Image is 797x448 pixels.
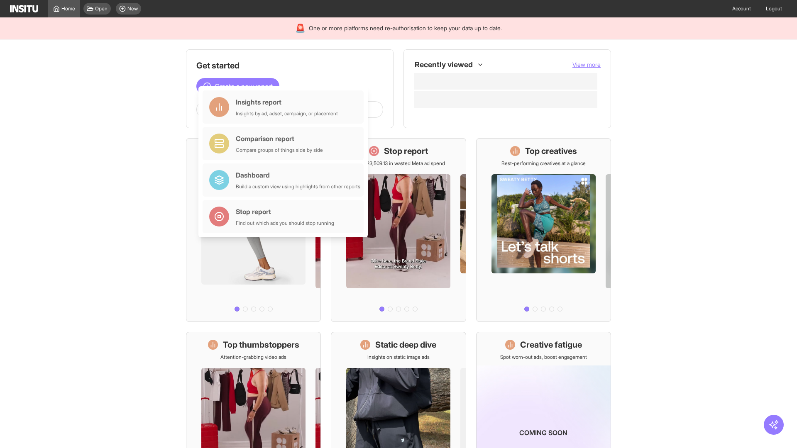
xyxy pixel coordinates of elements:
[223,339,299,351] h1: Top thumbstoppers
[236,110,338,117] div: Insights by ad, adset, campaign, or placement
[331,138,466,322] a: Stop reportSave £23,509.13 in wasted Meta ad spend
[476,138,611,322] a: Top creativesBest-performing creatives at a glance
[367,354,430,360] p: Insights on static image ads
[236,220,334,226] div: Find out which ads you should stop running
[295,22,306,34] div: 🚨
[10,5,38,12] img: Logo
[236,97,338,107] div: Insights report
[236,183,360,190] div: Build a custom view using highlights from other reports
[352,160,445,167] p: Save £23,509.13 in wasted Meta ad spend
[572,61,601,69] button: View more
[525,145,577,157] h1: Top creatives
[215,81,273,91] span: Create a new report
[127,5,138,12] span: New
[572,61,601,68] span: View more
[196,78,279,95] button: Create a new report
[220,354,286,360] p: Attention-grabbing video ads
[375,339,436,351] h1: Static deep dive
[236,134,323,144] div: Comparison report
[384,145,428,157] h1: Stop report
[501,160,586,167] p: Best-performing creatives at a glance
[186,138,321,322] a: What's live nowSee all active ads instantly
[95,5,108,12] span: Open
[196,60,383,71] h1: Get started
[236,147,323,153] div: Compare groups of things side by side
[61,5,75,12] span: Home
[309,24,502,32] span: One or more platforms need re-authorisation to keep your data up to date.
[236,170,360,180] div: Dashboard
[236,207,334,217] div: Stop report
